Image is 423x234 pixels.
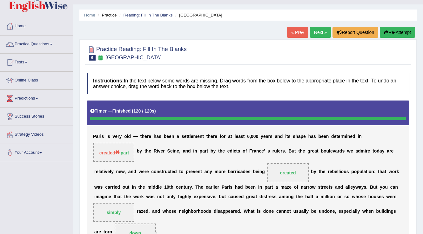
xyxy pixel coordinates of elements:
b: t [286,134,288,139]
b: t [236,148,238,153]
b: o [181,169,184,174]
b: r [205,148,206,153]
b: a [202,148,205,153]
b: R [154,148,157,153]
b: s [238,148,240,153]
a: Practice Questions [0,36,73,51]
b: t [200,169,202,174]
a: Tests [0,54,73,69]
b: s [270,134,272,139]
b: o [218,169,221,174]
b: r [224,134,225,139]
b: B [288,148,292,153]
b: c [151,169,154,174]
b: b [321,148,324,153]
b: i [173,148,174,153]
b: e [149,134,151,139]
b: r [221,169,223,174]
b: e [107,169,110,174]
b: m [342,134,346,139]
b: d [339,148,342,153]
b: e [96,169,98,174]
b: e [351,148,353,153]
b: n [347,134,350,139]
b: r [389,148,391,153]
b: e [119,169,121,174]
b: e [330,169,332,174]
b: c [238,169,240,174]
b: e [166,134,169,139]
b: n [131,169,134,174]
b: c [259,148,261,153]
b: 0 [256,134,258,139]
b: l [234,134,236,139]
b: F [249,148,252,153]
b: i [232,148,234,153]
b: l [110,169,111,174]
b: h [308,134,311,139]
b: . [285,148,286,153]
b: s [101,134,104,139]
a: Online Class [0,72,73,88]
b: a [240,169,243,174]
b: e [261,148,264,153]
b: a [379,148,382,153]
b: h [208,134,211,139]
b: n [194,148,197,153]
h2: Practice Reading: Fill In The Blanks [87,45,187,61]
b: p [351,169,354,174]
b: e [334,134,337,139]
b: r [272,148,274,153]
b: i [106,134,108,139]
h4: In the text below some words are missing. Drag words from the box below to the appropriate place ... [87,73,409,94]
b: l [98,169,100,174]
b: , [124,169,126,174]
b: e [195,169,198,174]
b: n [259,169,262,174]
b: n [116,169,119,174]
span: Drop target [267,163,309,182]
b: l [337,169,339,174]
b: a [205,169,207,174]
b: — [133,134,138,139]
b: n [200,134,203,139]
b: r [252,148,254,153]
b: a [254,148,256,153]
b: t [373,148,374,153]
b: e [263,134,266,139]
b: h [220,148,223,153]
b: n [256,148,259,153]
b: e [321,134,324,139]
b: d [243,169,245,174]
li: [GEOGRAPHIC_DATA] [174,12,222,18]
b: a [363,169,366,174]
b: i [346,134,347,139]
b: p [301,134,304,139]
b: b [311,169,314,174]
b: t [202,134,204,139]
b: i [358,134,359,139]
b: Finished [112,108,131,114]
b: e [227,148,230,153]
b: e [324,134,326,139]
b: e [350,134,352,139]
b: i [237,169,238,174]
a: Home [0,17,73,33]
b: t [206,148,208,153]
b: e [190,169,193,174]
b: y [261,134,263,139]
b: w [347,148,351,153]
b: n [359,134,362,139]
b: e [115,134,117,139]
b: f [220,134,221,139]
b: e [146,169,149,174]
b: e [335,169,337,174]
b: ' [264,148,265,153]
b: s [313,134,316,139]
b: i [100,134,102,139]
b: l [190,134,191,139]
b: a [355,148,358,153]
span: created [99,150,120,155]
b: v [158,148,161,153]
b: p [200,148,203,153]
